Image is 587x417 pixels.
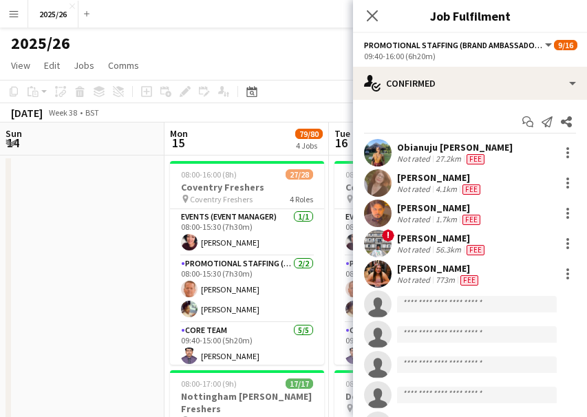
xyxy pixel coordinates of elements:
[44,59,60,72] span: Edit
[170,127,188,140] span: Mon
[353,7,587,25] h3: Job Fulfilment
[334,161,489,365] app-job-card: 08:00-15:30 (7h30m)27/28Coventry Freshers Coventry Freshers4 RolesEvents (Event Manager)1/108:00-...
[397,153,433,164] div: Not rated
[334,127,350,140] span: Tue
[382,229,394,242] span: !
[364,40,554,50] button: Promotional Staffing (Brand Ambassadors)
[397,202,483,214] div: [PERSON_NAME]
[397,232,487,244] div: [PERSON_NAME]
[168,135,188,151] span: 15
[170,181,324,193] h3: Coventry Freshers
[334,181,489,193] h3: Coventry Freshers
[11,33,70,54] h1: 2025/26
[433,214,460,225] div: 1.7km
[397,275,433,286] div: Not rated
[3,135,22,151] span: 14
[103,56,145,74] a: Comms
[286,378,313,389] span: 17/17
[397,171,483,184] div: [PERSON_NAME]
[170,209,324,256] app-card-role: Events (Event Manager)1/108:00-15:30 (7h30m)[PERSON_NAME]
[332,135,350,151] span: 16
[295,129,323,139] span: 79/80
[554,40,577,50] span: 9/16
[464,153,487,164] div: Crew has different fees then in role
[68,56,100,74] a: Jobs
[397,262,481,275] div: [PERSON_NAME]
[460,184,483,195] div: Crew has different fees then in role
[460,275,478,286] span: Fee
[190,194,253,204] span: Coventry Freshers
[462,215,480,225] span: Fee
[170,256,324,323] app-card-role: Promotional Staffing (Team Leader)2/208:00-15:30 (7h30m)[PERSON_NAME][PERSON_NAME]
[397,184,433,195] div: Not rated
[108,59,139,72] span: Comms
[170,161,324,365] app-job-card: 08:00-16:00 (8h)27/28Coventry Freshers Coventry Freshers4 RolesEvents (Event Manager)1/108:00-15:...
[397,244,433,255] div: Not rated
[345,378,401,389] span: 08:00-16:00 (8h)
[334,390,489,403] h3: Derby Freshers
[467,245,484,255] span: Fee
[364,40,543,50] span: Promotional Staffing (Brand Ambassadors)
[170,390,324,415] h3: Nottingham [PERSON_NAME] Freshers
[181,378,237,389] span: 08:00-17:00 (9h)
[353,67,587,100] div: Confirmed
[364,51,576,61] div: 09:40-16:00 (6h20m)
[433,244,464,255] div: 56.3km
[433,184,460,195] div: 4.1km
[464,244,487,255] div: Crew has different fees then in role
[296,140,322,151] div: 4 Jobs
[28,1,78,28] button: 2025/26
[11,59,30,72] span: View
[39,56,65,74] a: Edit
[334,209,489,256] app-card-role: Events (Event Manager)1/108:00-15:30 (7h30m)[PERSON_NAME]
[397,214,433,225] div: Not rated
[6,127,22,140] span: Sun
[462,184,480,195] span: Fee
[286,169,313,180] span: 27/28
[345,169,417,180] span: 08:00-15:30 (7h30m)
[334,256,489,323] app-card-role: Promotional Staffing (Team Leader)2/208:00-15:30 (7h30m)[PERSON_NAME][PERSON_NAME]
[467,154,484,164] span: Fee
[85,107,99,118] div: BST
[181,169,237,180] span: 08:00-16:00 (8h)
[460,214,483,225] div: Crew has different fees then in role
[458,275,481,286] div: Crew has different fees then in role
[433,153,464,164] div: 27.2km
[11,106,43,120] div: [DATE]
[45,107,80,118] span: Week 38
[6,56,36,74] a: View
[397,141,513,153] div: Obianuju [PERSON_NAME]
[74,59,94,72] span: Jobs
[290,194,313,204] span: 4 Roles
[433,275,458,286] div: 773m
